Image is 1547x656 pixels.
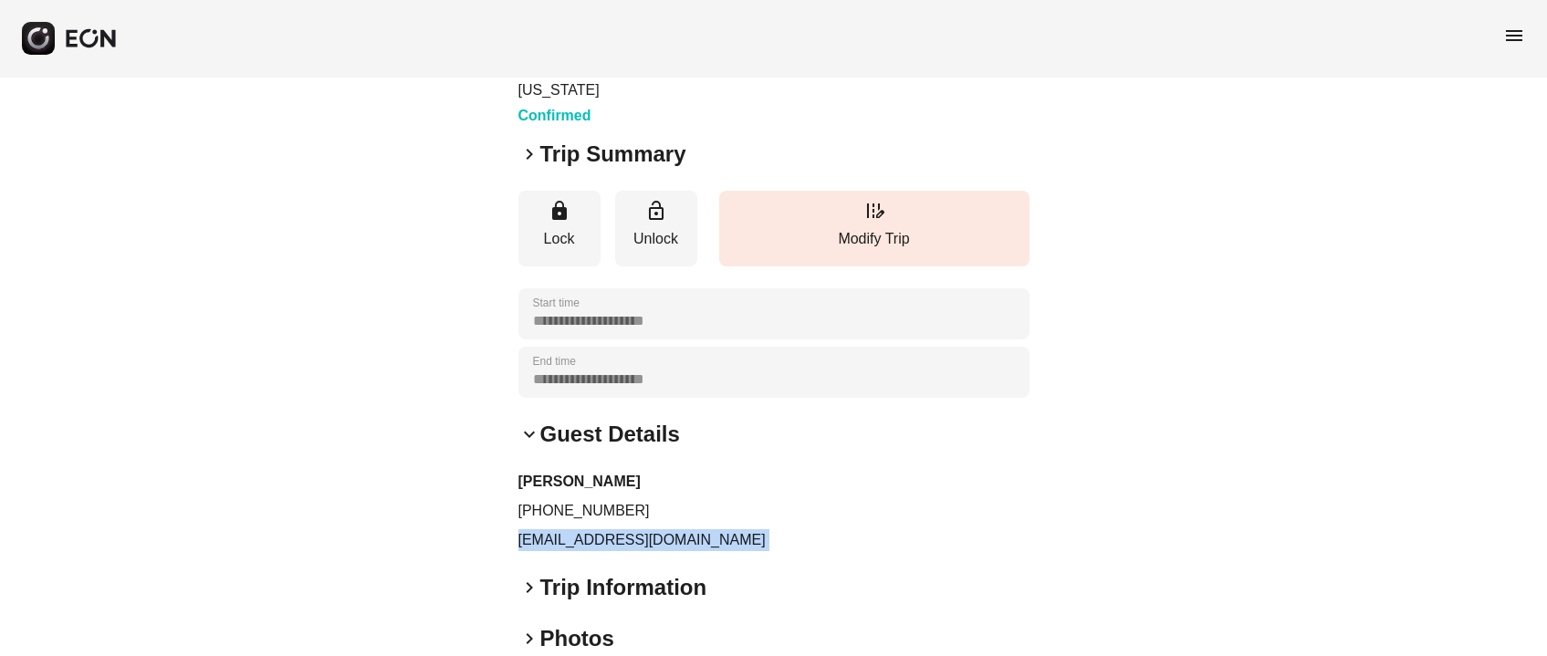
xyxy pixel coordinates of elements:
[518,500,1030,522] p: [PHONE_NUMBER]
[518,423,540,445] span: keyboard_arrow_down
[518,143,540,165] span: keyboard_arrow_right
[540,420,680,449] h2: Guest Details
[624,228,688,250] p: Unlock
[549,200,570,222] span: lock
[518,628,540,650] span: keyboard_arrow_right
[645,200,667,222] span: lock_open
[540,624,614,653] h2: Photos
[518,105,863,127] h3: Confirmed
[540,573,707,602] h2: Trip Information
[518,191,601,266] button: Lock
[728,228,1020,250] p: Modify Trip
[518,57,863,101] p: [STREET_ADDRESS][PERSON_NAME][US_STATE]
[528,228,591,250] p: Lock
[518,471,1030,493] h3: [PERSON_NAME]
[863,200,885,222] span: edit_road
[719,191,1030,266] button: Modify Trip
[615,191,697,266] button: Unlock
[1503,25,1525,47] span: menu
[518,577,540,599] span: keyboard_arrow_right
[540,140,686,169] h2: Trip Summary
[518,529,1030,551] p: [EMAIL_ADDRESS][DOMAIN_NAME]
